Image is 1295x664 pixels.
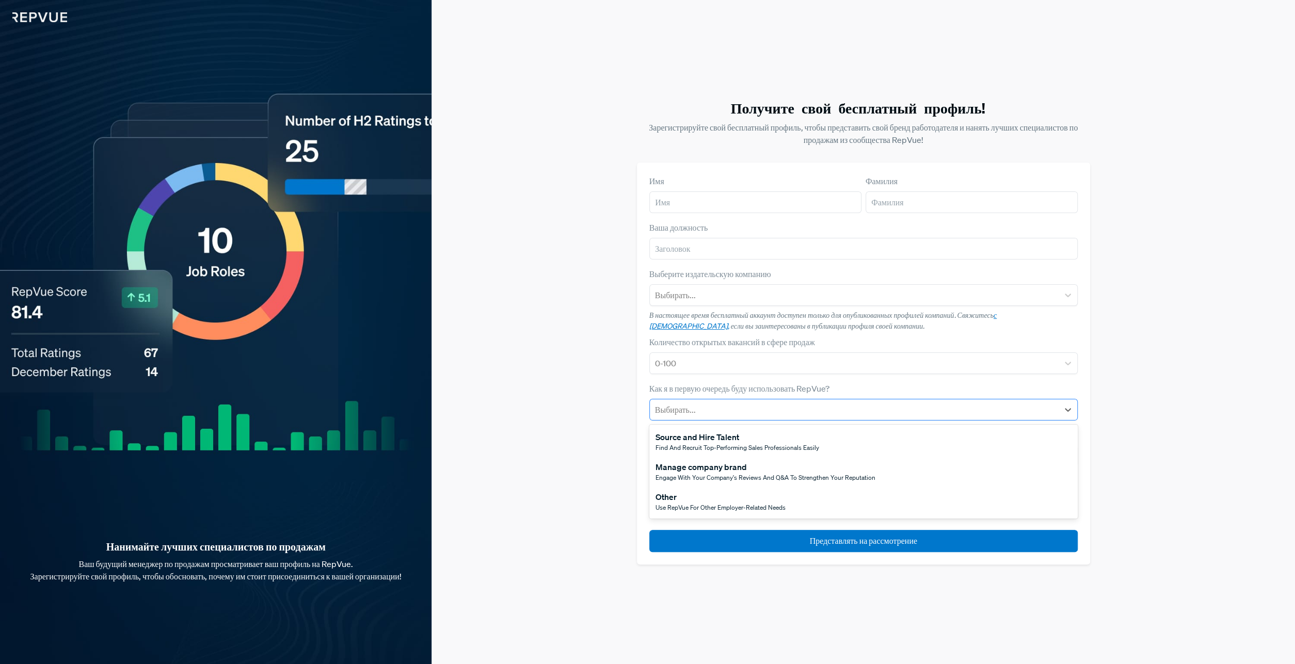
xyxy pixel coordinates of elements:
label: Количество открытых вакансий в сфере продаж [649,336,815,348]
input: Имя [649,191,861,213]
a: с [DEMOGRAPHIC_DATA], [649,311,997,331]
div: Other [656,491,786,503]
label: Ваша должность [649,221,708,234]
label: Выберите издательскую компанию [649,268,771,280]
label: Имя [649,175,664,187]
span: Use RepVue for other employer-related needs [656,503,786,512]
button: Представлять на рассмотрение [649,530,1078,552]
p: Ваш будущий менеджер по продажам просматривает ваш профиль на RepVue. Зарегистрируйте свой профил... [17,558,415,582]
input: Заголовок [649,238,1078,260]
span: Find and recruit top-performing sales professionals easily [656,443,819,452]
div: Manage company brand [656,461,875,473]
p: Зарегистрируйте свой бесплатный профиль, чтобы представить свой бренд работодателя и нанять лучши... [637,121,1090,146]
label: Фамилия [866,175,898,187]
div: Source and Hire Talent [656,431,819,443]
span: Engage with your company's reviews and Q&A to strengthen your reputation [656,473,875,482]
h3: Получите свой бесплатный профиль! [637,100,1090,117]
input: Фамилия [866,191,1078,213]
p: В настоящее время бесплатный аккаунт доступен только для опубликованных профилей компаний. Свяжит... [649,310,1078,332]
label: Как я в первую очередь буду использовать RepVue? [649,382,829,395]
strong: Нанимайте лучших специалистов по продажам [17,540,415,554]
